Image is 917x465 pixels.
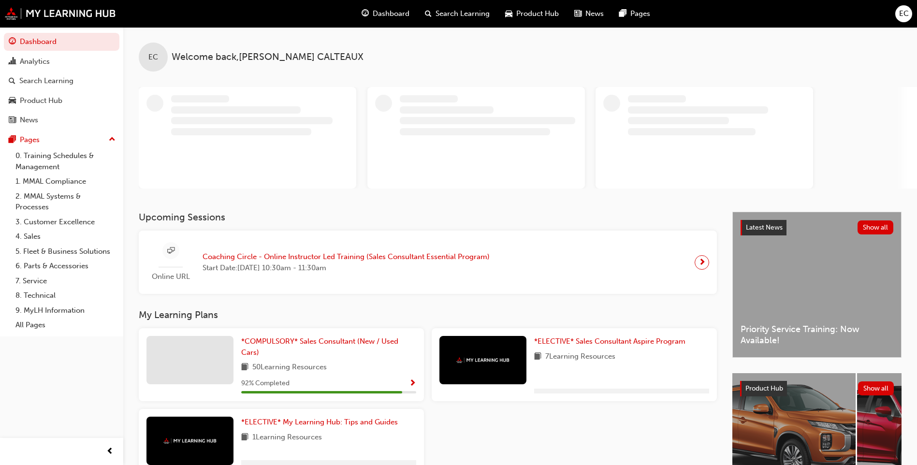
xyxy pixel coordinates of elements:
[12,189,119,215] a: 2. MMAL Systems & Processes
[20,134,40,145] div: Pages
[19,75,73,87] div: Search Learning
[148,52,158,63] span: EC
[505,8,512,20] span: car-icon
[4,72,119,90] a: Search Learning
[417,4,497,24] a: search-iconSearch Learning
[241,337,398,357] span: *COMPULSORY* Sales Consultant (New / Used Cars)
[139,212,717,223] h3: Upcoming Sessions
[9,116,16,125] span: news-icon
[20,115,38,126] div: News
[545,351,615,363] span: 7 Learning Resources
[12,174,119,189] a: 1. MMAL Compliance
[354,4,417,24] a: guage-iconDashboard
[456,357,509,363] img: mmal
[746,223,783,232] span: Latest News
[12,274,119,289] a: 7. Service
[12,148,119,174] a: 0. Training Schedules & Management
[241,336,416,358] a: *COMPULSORY* Sales Consultant (New / Used Cars)
[534,351,541,363] span: book-icon
[362,8,369,20] span: guage-icon
[5,7,116,20] img: mmal
[409,378,416,390] button: Show Progress
[858,220,894,234] button: Show all
[241,378,290,389] span: 92 % Completed
[12,244,119,259] a: 5. Fleet & Business Solutions
[20,95,62,106] div: Product Hub
[895,5,912,22] button: EC
[574,8,582,20] span: news-icon
[567,4,611,24] a: news-iconNews
[373,8,409,19] span: Dashboard
[436,8,490,19] span: Search Learning
[12,318,119,333] a: All Pages
[630,8,650,19] span: Pages
[732,212,902,358] a: Latest NewsShow allPriority Service Training: Now Available!
[516,8,559,19] span: Product Hub
[109,133,116,146] span: up-icon
[146,271,195,282] span: Online URL
[497,4,567,24] a: car-iconProduct Hub
[106,446,114,458] span: prev-icon
[139,309,717,320] h3: My Learning Plans
[12,215,119,230] a: 3. Customer Excellence
[241,432,248,444] span: book-icon
[167,245,175,257] span: sessionType_ONLINE_URL-icon
[858,381,894,395] button: Show all
[252,362,327,374] span: 50 Learning Resources
[619,8,626,20] span: pages-icon
[12,229,119,244] a: 4. Sales
[4,33,119,51] a: Dashboard
[534,337,685,346] span: *ELECTIVE* Sales Consultant Aspire Program
[740,381,894,396] a: Product HubShow all
[241,362,248,374] span: book-icon
[4,131,119,149] button: Pages
[203,251,490,262] span: Coaching Circle - Online Instructor Led Training (Sales Consultant Essential Program)
[4,31,119,131] button: DashboardAnalyticsSearch LearningProduct HubNews
[585,8,604,19] span: News
[899,8,909,19] span: EC
[741,324,893,346] span: Priority Service Training: Now Available!
[163,438,217,444] img: mmal
[12,303,119,318] a: 9. MyLH Information
[425,8,432,20] span: search-icon
[9,58,16,66] span: chart-icon
[9,136,16,145] span: pages-icon
[534,336,689,347] a: *ELECTIVE* Sales Consultant Aspire Program
[241,417,402,428] a: *ELECTIVE* My Learning Hub: Tips and Guides
[20,56,50,67] div: Analytics
[12,259,119,274] a: 6. Parts & Accessories
[12,288,119,303] a: 8. Technical
[409,379,416,388] span: Show Progress
[241,418,398,426] span: *ELECTIVE* My Learning Hub: Tips and Guides
[611,4,658,24] a: pages-iconPages
[4,92,119,110] a: Product Hub
[252,432,322,444] span: 1 Learning Resources
[172,52,364,63] span: Welcome back , [PERSON_NAME] CALTEAUX
[699,256,706,269] span: next-icon
[4,111,119,129] a: News
[9,97,16,105] span: car-icon
[9,38,16,46] span: guage-icon
[741,220,893,235] a: Latest NewsShow all
[203,262,490,274] span: Start Date: [DATE] 10:30am - 11:30am
[146,238,709,286] a: Online URLCoaching Circle - Online Instructor Led Training (Sales Consultant Essential Program)St...
[745,384,783,392] span: Product Hub
[9,77,15,86] span: search-icon
[4,53,119,71] a: Analytics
